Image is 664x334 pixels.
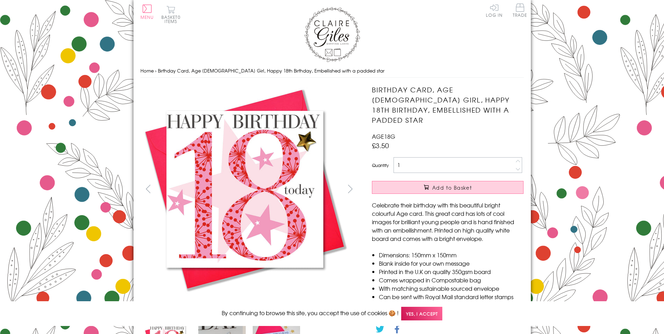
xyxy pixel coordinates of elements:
h1: Birthday Card, Age [DEMOGRAPHIC_DATA] Girl, Happy 18th Birthday, Embellished with a padded star [372,85,524,125]
span: Trade [513,3,527,17]
span: 0 items [165,14,181,24]
button: Basket0 items [161,6,181,23]
a: Log In [486,3,503,17]
span: £3.50 [372,141,389,150]
li: Can be sent with Royal Mail standard letter stamps [379,293,524,301]
button: Add to Basket [372,181,524,194]
span: › [155,67,157,74]
li: Comes wrapped in Compostable bag [379,276,524,284]
span: Add to Basket [432,184,472,191]
li: With matching sustainable sourced envelope [379,284,524,293]
li: Printed in the U.K on quality 350gsm board [379,267,524,276]
p: Celebrate their birthday with this beautiful bright colourful Age card. This great card has lots ... [372,201,524,243]
img: Birthday Card, Age 18 Girl, Happy 18th Birthday, Embellished with a padded star [140,85,350,294]
button: Menu [140,5,154,19]
li: Dimensions: 150mm x 150mm [379,251,524,259]
a: Trade [513,3,527,18]
button: next [342,181,358,197]
span: Menu [140,14,154,20]
span: Birthday Card, Age [DEMOGRAPHIC_DATA] Girl, Happy 18th Birthday, Embellished with a padded star [158,67,384,74]
label: Quantity [372,162,389,168]
span: AGE18G [372,132,395,141]
a: Home [140,67,154,74]
button: prev [140,181,156,197]
span: Yes, I accept [401,307,442,320]
nav: breadcrumbs [140,64,524,78]
li: Blank inside for your own message [379,259,524,267]
img: Claire Giles Greetings Cards [304,7,360,62]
